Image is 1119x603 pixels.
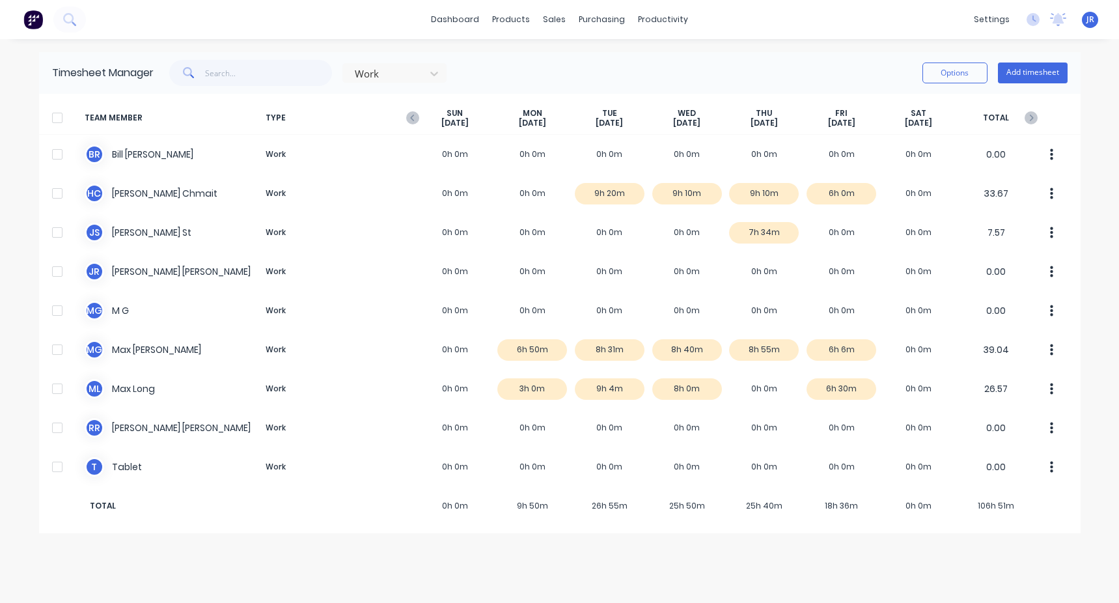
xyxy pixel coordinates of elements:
[1086,14,1094,25] span: JR
[85,500,325,512] span: TOTAL
[519,118,546,128] span: [DATE]
[52,65,154,81] div: Timesheet Manager
[486,10,536,29] div: products
[905,118,932,128] span: [DATE]
[828,118,855,128] span: [DATE]
[260,108,417,128] span: TYPE
[493,500,571,512] span: 9h 50m
[673,118,700,128] span: [DATE]
[523,108,542,119] span: MON
[726,500,803,512] span: 25h 40m
[958,500,1035,512] span: 106h 51m
[447,108,463,119] span: SUN
[756,108,772,119] span: THU
[205,60,332,86] input: Search...
[571,500,648,512] span: 26h 55m
[572,10,631,29] div: purchasing
[417,500,494,512] span: 0h 0m
[631,10,695,29] div: productivity
[911,108,926,119] span: SAT
[803,500,880,512] span: 18h 36m
[424,10,486,29] a: dashboard
[23,10,43,29] img: Factory
[967,10,1016,29] div: settings
[85,108,260,128] span: TEAM MEMBER
[678,108,696,119] span: WED
[596,118,623,128] span: [DATE]
[880,500,958,512] span: 0h 0m
[998,63,1068,83] button: Add timesheet
[441,118,469,128] span: [DATE]
[751,118,778,128] span: [DATE]
[922,63,988,83] button: Options
[835,108,848,119] span: FRI
[648,500,726,512] span: 25h 50m
[958,108,1035,128] span: TOTAL
[602,108,617,119] span: TUE
[536,10,572,29] div: sales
